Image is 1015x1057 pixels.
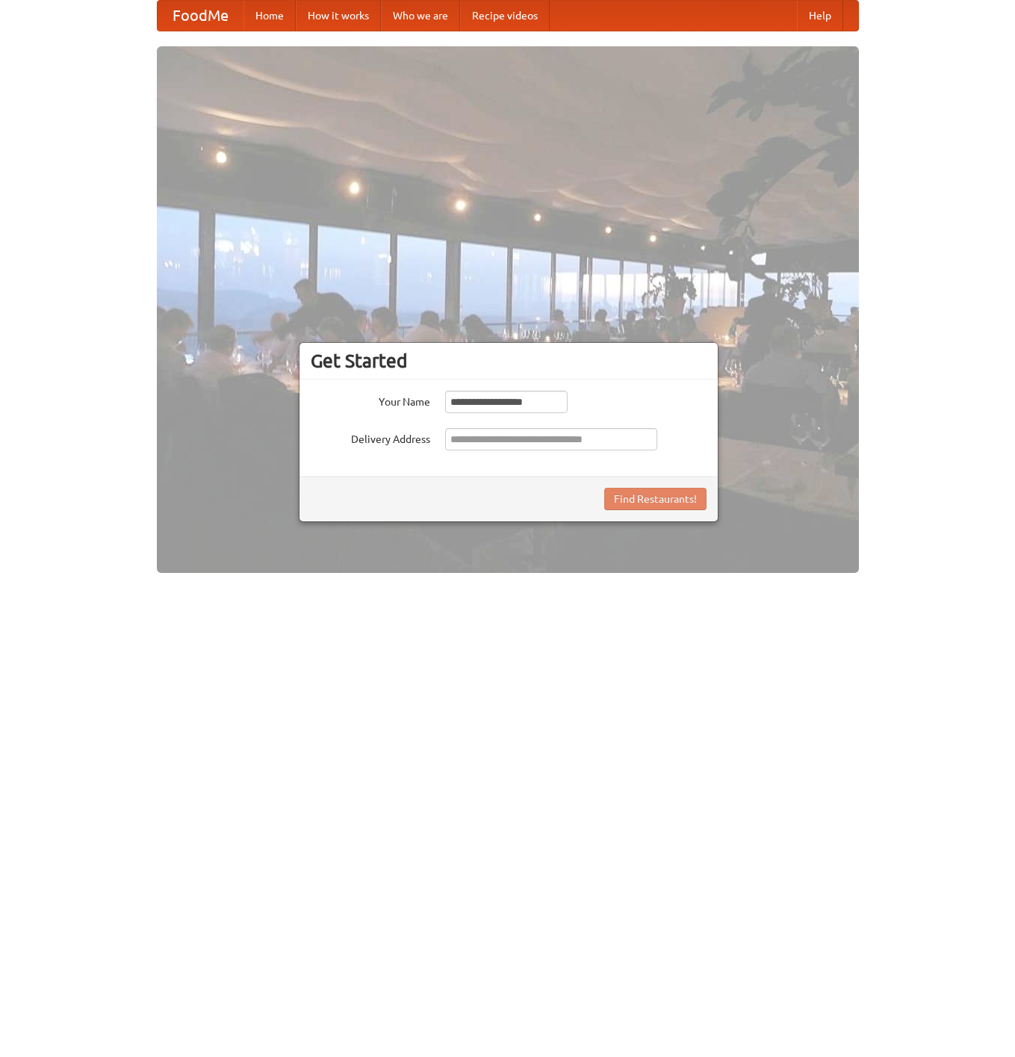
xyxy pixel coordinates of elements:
[296,1,381,31] a: How it works
[311,391,430,409] label: Your Name
[460,1,550,31] a: Recipe videos
[311,428,430,447] label: Delivery Address
[381,1,460,31] a: Who we are
[311,350,707,372] h3: Get Started
[158,1,243,31] a: FoodMe
[797,1,843,31] a: Help
[243,1,296,31] a: Home
[604,488,707,510] button: Find Restaurants!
